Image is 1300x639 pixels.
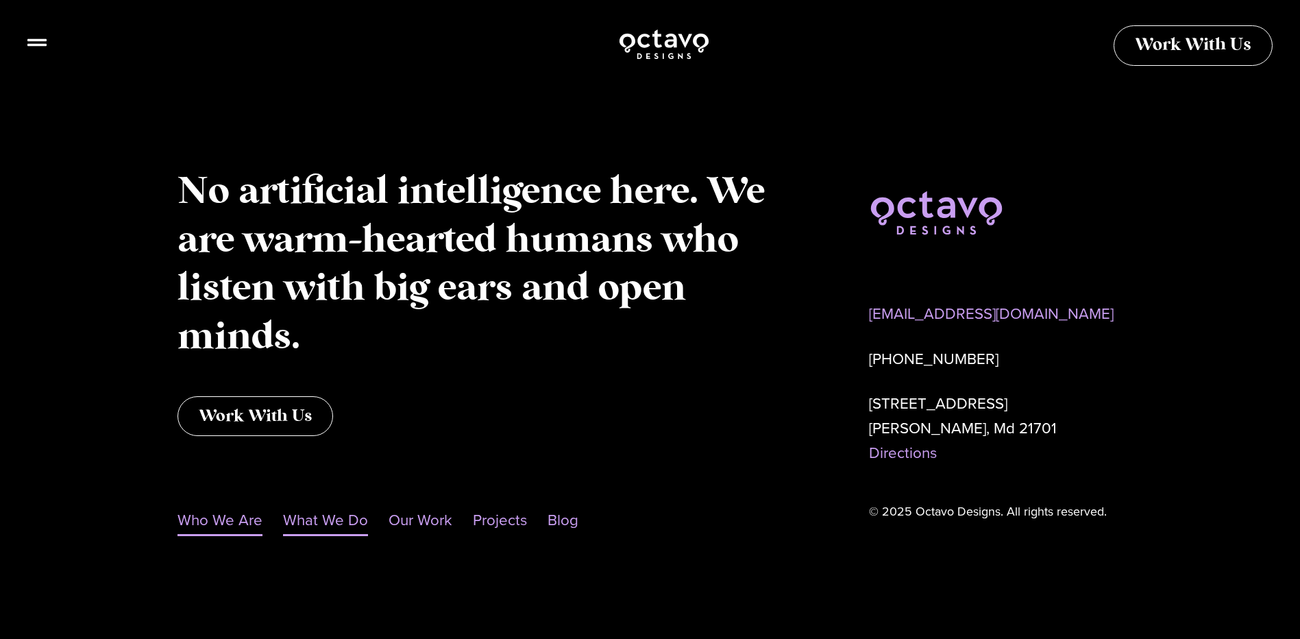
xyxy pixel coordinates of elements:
a: Who We Are [177,505,262,536]
a: Work With Us [1114,25,1273,66]
a: Projects [473,505,527,536]
a: Blog [548,505,578,536]
a: Our Work [389,505,452,536]
img: Octavo Designs Logo in White [618,27,710,61]
nav: Menu [177,505,787,536]
p: No artificial intelligence here. We are warm-hearted humans who listen with big ears and open minds. [177,168,787,362]
div: © 2025 Octavo Designs. All rights reserved. [869,500,1123,525]
p: [PHONE_NUMBER] [869,347,1123,372]
a: Directions [869,442,937,464]
a: What We Do [283,505,368,536]
p: [STREET_ADDRESS] [PERSON_NAME], Md 21701 [869,391,1123,466]
span: Work With Us [199,408,312,424]
span: Work With Us [1135,37,1251,54]
a: Work With Us [177,396,333,436]
a: [EMAIL_ADDRESS][DOMAIN_NAME] [869,302,1114,325]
